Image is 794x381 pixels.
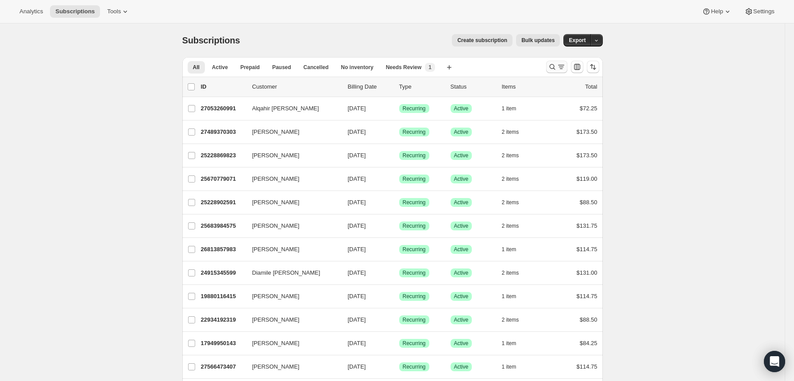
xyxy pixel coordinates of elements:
button: Search and filter results [546,61,567,73]
span: Active [454,105,469,112]
button: 1 item [502,337,526,350]
button: Settings [739,5,780,18]
div: Open Intercom Messenger [764,351,785,372]
button: Alqahir [PERSON_NAME] [247,101,335,116]
span: $131.00 [577,269,597,276]
span: [PERSON_NAME] [252,151,300,160]
span: $88.50 [580,316,597,323]
span: Needs Review [386,64,422,71]
span: Tools [107,8,121,15]
p: 26813857983 [201,245,245,254]
span: $84.25 [580,340,597,346]
div: IDCustomerBilling DateTypeStatusItemsTotal [201,82,597,91]
span: Bulk updates [521,37,555,44]
span: Prepaid [240,64,260,71]
p: Billing Date [348,82,392,91]
span: 2 items [502,175,519,183]
button: [PERSON_NAME] [247,219,335,233]
span: [DATE] [348,199,366,206]
span: 1 item [502,293,516,300]
span: $131.75 [577,222,597,229]
p: 19880116415 [201,292,245,301]
p: 17949950143 [201,339,245,348]
button: [PERSON_NAME] [247,289,335,303]
button: Customize table column order and visibility [571,61,583,73]
button: Help [697,5,737,18]
div: Items [502,82,546,91]
span: [DATE] [348,340,366,346]
span: Analytics [19,8,43,15]
span: $119.00 [577,175,597,182]
span: All [193,64,200,71]
button: [PERSON_NAME] [247,172,335,186]
span: Create subscription [457,37,507,44]
button: 2 items [502,149,529,162]
div: 27053260991Alqahir [PERSON_NAME][DATE]SuccessRecurringSuccessActive1 item$72.25 [201,102,597,115]
span: Subscriptions [55,8,95,15]
button: 1 item [502,290,526,303]
span: Active [454,269,469,276]
button: 2 items [502,314,529,326]
span: [DATE] [348,269,366,276]
button: [PERSON_NAME] [247,125,335,139]
div: 19880116415[PERSON_NAME][DATE]SuccessRecurringSuccessActive1 item$114.75 [201,290,597,303]
button: 1 item [502,102,526,115]
button: 2 items [502,220,529,232]
p: 27489370303 [201,128,245,136]
span: Active [454,246,469,253]
button: Create new view [442,61,456,74]
span: Active [454,128,469,136]
span: Recurring [403,316,426,323]
div: 25228869823[PERSON_NAME][DATE]SuccessRecurringSuccessActive2 items$173.50 [201,149,597,162]
span: Diamile [PERSON_NAME] [252,268,320,277]
div: 17949950143[PERSON_NAME][DATE]SuccessRecurringSuccessActive1 item$84.25 [201,337,597,350]
span: 2 items [502,128,519,136]
span: Subscriptions [182,35,240,45]
span: [DATE] [348,175,366,182]
p: 25228869823 [201,151,245,160]
button: 2 items [502,126,529,138]
span: $173.50 [577,128,597,135]
div: 24915345599Diamile [PERSON_NAME][DATE]SuccessRecurringSuccessActive2 items$131.00 [201,267,597,279]
span: $114.75 [577,293,597,299]
span: 1 item [502,246,516,253]
p: 27566473407 [201,362,245,371]
span: [DATE] [348,128,366,135]
button: Sort the results [587,61,599,73]
span: $114.75 [577,363,597,370]
span: Recurring [403,128,426,136]
button: Diamile [PERSON_NAME] [247,266,335,280]
p: 25670779071 [201,175,245,183]
span: Active [212,64,228,71]
button: Tools [102,5,135,18]
span: Active [454,175,469,183]
div: 25670779071[PERSON_NAME][DATE]SuccessRecurringSuccessActive2 items$119.00 [201,173,597,185]
span: Paused [272,64,291,71]
span: Recurring [403,246,426,253]
span: Recurring [403,105,426,112]
span: 1 item [502,363,516,370]
span: [PERSON_NAME] [252,222,300,230]
span: Help [711,8,723,15]
span: 2 items [502,316,519,323]
span: Active [454,293,469,300]
span: [DATE] [348,152,366,159]
span: [DATE] [348,222,366,229]
span: 2 items [502,269,519,276]
span: Active [454,152,469,159]
span: Active [454,199,469,206]
p: Total [585,82,597,91]
span: $173.50 [577,152,597,159]
p: Status [451,82,495,91]
span: [PERSON_NAME] [252,245,300,254]
button: [PERSON_NAME] [247,336,335,350]
span: [PERSON_NAME] [252,362,300,371]
span: 1 [428,64,432,71]
button: [PERSON_NAME] [247,360,335,374]
span: Active [454,340,469,347]
button: Subscriptions [50,5,100,18]
button: 1 item [502,361,526,373]
button: Analytics [14,5,48,18]
span: Recurring [403,222,426,229]
button: Export [563,34,591,47]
